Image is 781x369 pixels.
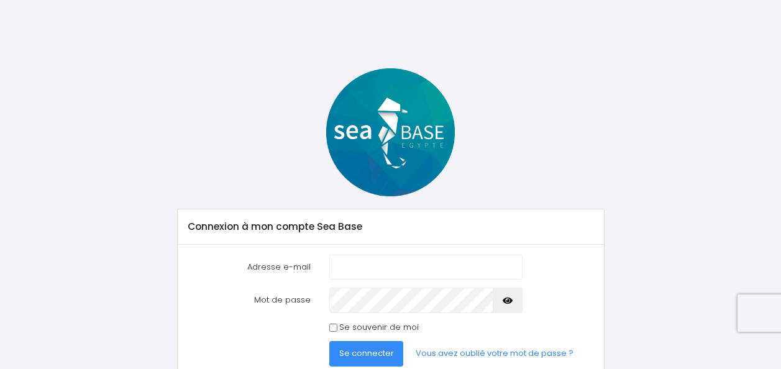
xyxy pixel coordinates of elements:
span: Se connecter [339,347,394,359]
label: Se souvenir de moi [339,321,419,334]
div: Connexion à mon compte Sea Base [178,209,604,244]
button: Se connecter [329,341,404,366]
label: Adresse e-mail [178,255,320,280]
a: Vous avez oublié votre mot de passe ? [406,341,583,366]
label: Mot de passe [178,288,320,312]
